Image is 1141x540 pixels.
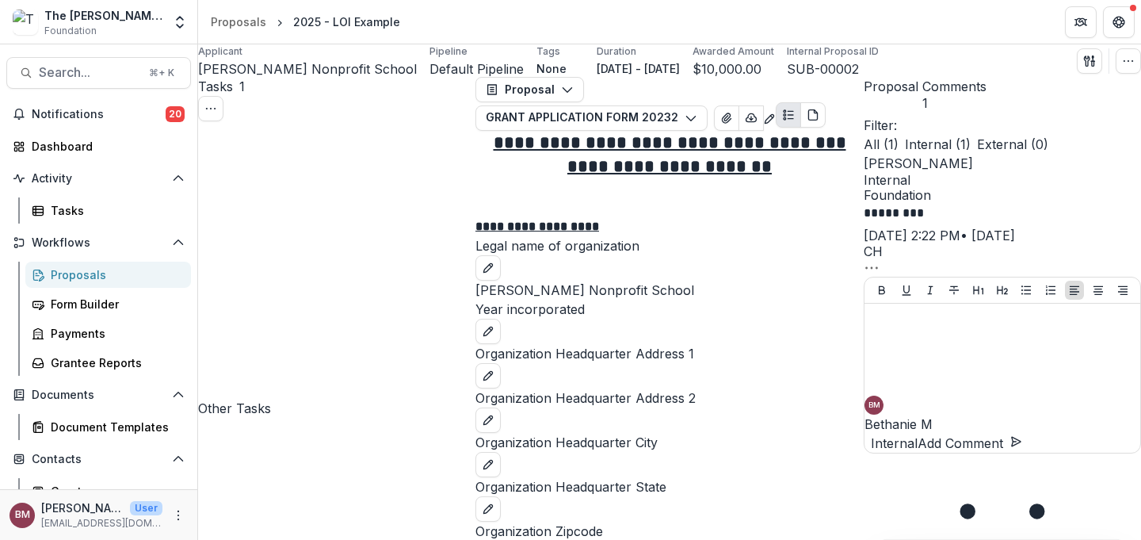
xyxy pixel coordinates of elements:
[6,133,191,159] a: Dashboard
[1065,281,1084,300] button: Align Left
[763,105,776,131] button: Edit as form
[597,44,636,59] p: Duration
[475,344,864,363] p: Organization Headquarter Address 1
[51,419,178,435] div: Document Templates
[864,96,986,111] span: 1
[25,478,191,504] a: Grantees
[944,281,964,300] button: Strike
[977,135,1048,154] span: External ( 0 )
[169,6,191,38] button: Open entity switcher
[41,516,162,530] p: [EMAIL_ADDRESS][DOMAIN_NAME]
[864,226,1141,245] p: [DATE] 2:22 PM • [DATE]
[864,188,1141,203] span: Foundation
[293,13,400,30] div: 2025 - LOI Example
[993,281,1012,300] button: Heading 2
[130,501,162,515] p: User
[6,230,191,255] button: Open Workflows
[198,96,223,121] button: Toggle View Cancelled Tasks
[211,13,266,30] div: Proposals
[1017,281,1036,300] button: Bullet List
[864,415,1140,434] p: Bethanie M
[787,44,879,59] p: Internal Proposal ID
[475,496,501,522] button: edit
[1041,281,1060,300] button: Ordered List
[198,59,417,79] a: [PERSON_NAME] Nonprofit School
[166,106,185,122] span: 20
[475,105,708,131] button: GRANT APPLICATION FORM 20232
[800,102,826,128] button: PDF view
[51,325,178,342] div: Payments
[25,414,191,440] a: Document Templates
[864,135,899,154] span: All ( 1 )
[475,477,864,496] p: Organization Headquarter State
[475,300,864,319] p: Year incorporated
[25,320,191,347] a: Payments
[146,64,177,82] div: ⌘ + K
[25,291,191,317] a: Form Builder
[918,434,1022,453] button: Add Comment
[32,138,178,155] div: Dashboard
[32,389,166,402] span: Documents
[239,79,245,94] span: 1
[429,59,524,79] p: Default Pipeline
[44,7,162,24] div: The [PERSON_NAME] and [PERSON_NAME] Foundation Workflow Sandbox
[51,296,178,312] div: Form Builder
[198,77,233,96] h3: Tasks
[475,319,501,344] button: edit
[44,24,97,38] span: Foundation
[15,510,30,520] div: Bethanie Milteer
[864,245,1141,258] div: Cathy Hession
[429,44,467,59] p: Pipeline
[198,399,475,418] h4: Other Tasks
[864,434,918,453] button: Internal
[6,446,191,472] button: Open Contacts
[693,44,774,59] p: Awarded Amount
[897,281,916,300] button: Underline
[475,77,584,102] button: Proposal
[475,363,501,389] button: edit
[871,434,918,453] p: Internal
[51,202,178,219] div: Tasks
[475,408,501,433] button: edit
[864,154,1141,173] p: [PERSON_NAME]
[868,401,880,409] div: Bethanie Milteer
[864,173,1141,188] span: Internal
[969,281,988,300] button: Heading 1
[1089,281,1108,300] button: Align Center
[475,433,864,452] p: Organization Headquarter City
[6,101,191,127] button: Notifications20
[6,166,191,191] button: Open Activity
[32,172,166,186] span: Activity
[204,10,273,33] a: Proposals
[204,10,406,33] nav: breadcrumb
[693,59,761,79] p: $10,000.00
[6,382,191,408] button: Open Documents
[51,266,178,283] div: Proposals
[198,61,417,77] span: [PERSON_NAME] Nonprofit School
[714,105,739,131] button: View Attached Files
[13,10,38,35] img: The Carol and James Collins Foundation Workflow Sandbox
[475,389,864,408] p: Organization Headquarter Address 2
[32,453,166,466] span: Contacts
[51,483,178,500] div: Grantees
[536,60,567,77] p: None
[1113,281,1132,300] button: Align Right
[25,350,191,376] a: Grantee Reports
[597,60,680,77] p: [DATE] - [DATE]
[25,262,191,288] a: Proposals
[776,102,801,128] button: Plaintext view
[169,506,188,525] button: More
[905,135,971,154] span: Internal ( 1 )
[864,116,1141,135] p: Filter:
[536,44,560,59] p: Tags
[39,65,139,80] span: Search...
[475,236,864,255] p: Legal name of organization
[475,452,501,477] button: edit
[475,255,501,281] button: edit
[1103,6,1135,38] button: Get Help
[32,108,166,121] span: Notifications
[25,197,191,224] a: Tasks
[864,258,880,277] button: Options
[51,354,178,371] div: Grantee Reports
[787,59,859,79] p: SUB-00002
